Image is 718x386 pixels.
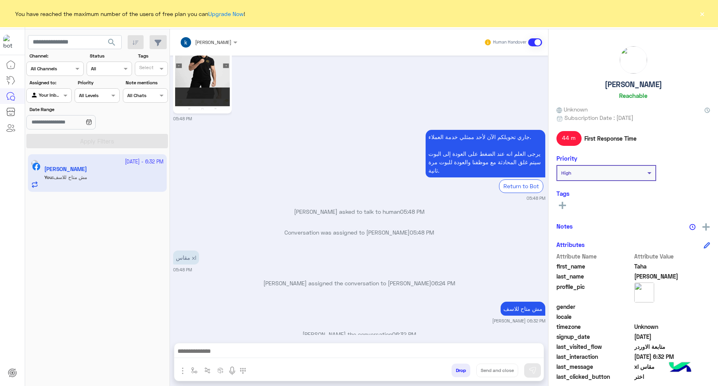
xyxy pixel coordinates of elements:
[204,367,211,374] img: Trigger scenario
[634,312,710,321] span: null
[666,354,694,382] img: hulul-logo.png
[605,80,662,89] h5: [PERSON_NAME]
[634,372,710,381] span: اختر
[178,366,187,376] img: send attachment
[30,52,83,60] label: Channel:
[30,79,71,86] label: Assigned to:
[634,332,710,341] span: 2024-11-10T13:48:45.278Z
[634,283,654,302] img: picture
[584,134,637,143] span: First Response Time
[476,364,518,377] button: Send and close
[634,302,710,311] span: null
[556,190,710,197] h6: Tags
[201,364,214,377] button: Trigger scenario
[564,113,633,122] span: Subscription Date : [DATE]
[634,342,710,351] span: متابعة الاوردر
[173,115,192,122] small: 05:48 PM
[556,252,633,261] span: Attribute Name
[499,179,543,193] div: Return to Bot
[138,64,154,73] div: Select
[173,267,192,273] small: 05:48 PM
[15,10,245,18] span: You have reached the maximum number of the users of free plan you can !
[556,372,633,381] span: last_clicked_button
[561,170,571,176] b: High
[556,241,585,248] h6: Attributes
[556,322,633,331] span: timezone
[556,131,582,145] span: 44 m
[556,283,633,301] span: profile_pic
[493,39,527,46] small: Human Handover
[410,229,434,236] span: 05:48 PM
[3,35,18,49] img: 713415422032625
[556,262,633,271] span: first_name
[426,130,545,177] p: 3/10/2025, 5:48 PM
[173,279,545,287] p: [PERSON_NAME] assigned the conversation to [PERSON_NAME]
[78,79,119,86] label: Priority
[556,362,633,371] span: last_message
[556,302,633,311] span: gender
[173,207,545,216] p: [PERSON_NAME] asked to talk to human
[556,332,633,341] span: signup_date
[689,224,696,230] img: notes
[527,195,545,201] small: 05:48 PM
[102,35,122,52] button: search
[173,330,545,338] p: [PERSON_NAME] the conversation
[173,251,199,265] p: 3/10/2025, 5:48 PM
[227,366,237,376] img: send voice note
[30,106,119,113] label: Date Range
[138,52,167,60] label: Tags
[529,366,537,374] img: send message
[431,280,455,287] span: 06:24 PM
[634,362,710,371] span: مقاس xl
[619,92,647,99] h6: Reachable
[173,228,545,237] p: Conversation was assigned to [PERSON_NAME]
[217,367,224,374] img: create order
[556,342,633,351] span: last_visited_flow
[90,52,131,60] label: Status
[634,272,710,281] span: Ibrahim Kamal
[634,322,710,331] span: Unknown
[556,155,577,162] h6: Priority
[698,10,706,18] button: ×
[634,262,710,271] span: Taha
[634,252,710,261] span: Attribute Value
[556,272,633,281] span: last_name
[634,352,710,361] span: 2025-10-03T15:32:41.751Z
[191,367,197,374] img: select flow
[126,79,167,86] label: Note mentions
[107,38,116,47] span: search
[240,368,246,374] img: make a call
[26,134,168,148] button: Apply Filters
[556,352,633,361] span: last_interaction
[556,105,588,113] span: Unknown
[556,312,633,321] span: locale
[195,39,231,45] span: [PERSON_NAME]
[175,14,230,111] img: 553822160_704117098611407_565366690465573546_n.jpg
[188,364,201,377] button: select flow
[400,208,424,215] span: 05:48 PM
[620,46,647,74] img: picture
[452,364,470,377] button: Drop
[501,302,545,316] p: 3/10/2025, 6:32 PM
[392,331,416,338] span: 06:32 PM
[214,364,227,377] button: create order
[556,223,573,230] h6: Notes
[492,318,545,324] small: [PERSON_NAME] 06:32 PM
[702,223,710,231] img: add
[208,10,244,17] a: Upgrade Now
